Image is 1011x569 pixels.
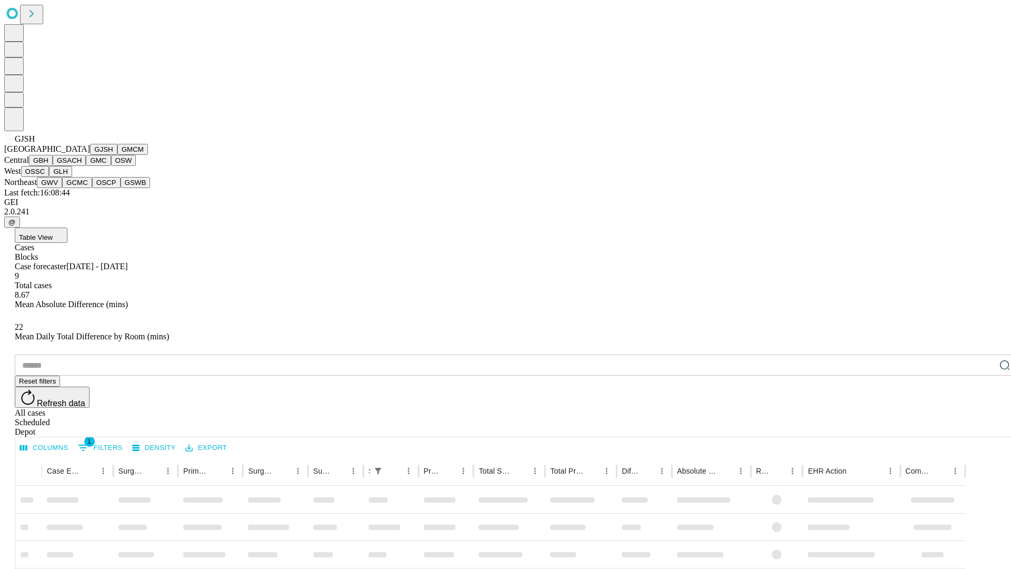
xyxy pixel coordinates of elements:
button: Sort [276,464,291,478]
button: GSACH [53,155,86,166]
div: Predicted In Room Duration [424,467,441,475]
button: GCMC [62,177,92,188]
span: Case forecaster [15,262,66,271]
div: Absolute Difference [677,467,718,475]
button: Sort [331,464,346,478]
span: Last fetch: 16:08:44 [4,188,70,197]
div: Total Predicted Duration [550,467,583,475]
button: Sort [146,464,161,478]
button: Show filters [75,439,125,456]
div: Difference [622,467,639,475]
button: Sort [770,464,785,478]
button: Menu [225,464,240,478]
button: Menu [161,464,175,478]
span: [GEOGRAPHIC_DATA] [4,144,90,153]
button: Menu [734,464,748,478]
button: Menu [401,464,416,478]
span: Central [4,155,29,164]
span: [DATE] - [DATE] [66,262,127,271]
button: Export [183,440,230,456]
button: Menu [655,464,669,478]
button: GBH [29,155,53,166]
div: EHR Action [808,467,846,475]
span: Mean Daily Total Difference by Room (mins) [15,332,169,341]
span: 1 [84,436,95,447]
button: Sort [719,464,734,478]
span: West [4,166,21,175]
div: Scheduled In Room Duration [369,467,370,475]
button: OSCP [92,177,121,188]
button: Sort [848,464,863,478]
span: 8.67 [15,290,29,299]
button: Sort [584,464,599,478]
button: GJSH [90,144,117,155]
button: Table View [15,228,67,243]
button: GMC [86,155,111,166]
button: Refresh data [15,387,90,408]
button: Menu [883,464,898,478]
button: GLH [49,166,72,177]
button: GSWB [121,177,151,188]
span: Northeast [4,178,37,187]
div: Total Scheduled Duration [479,467,512,475]
button: Menu [528,464,542,478]
button: Sort [640,464,655,478]
span: Mean Absolute Difference (mins) [15,300,128,309]
button: Menu [291,464,305,478]
button: Menu [599,464,614,478]
div: GEI [4,198,1007,207]
button: Sort [211,464,225,478]
button: Menu [456,464,471,478]
button: GMCM [117,144,148,155]
span: Table View [19,233,53,241]
button: @ [4,217,20,228]
div: Primary Service [183,467,210,475]
span: 9 [15,271,19,280]
button: Menu [96,464,111,478]
div: Surgery Name [248,467,274,475]
button: OSSC [21,166,49,177]
button: Reset filters [15,376,60,387]
div: 2.0.241 [4,207,1007,217]
button: Select columns [17,440,71,456]
div: Resolved in EHR [756,467,770,475]
div: 1 active filter [371,464,385,478]
button: Menu [785,464,800,478]
div: Surgeon Name [118,467,145,475]
button: OSW [111,155,136,166]
button: Sort [441,464,456,478]
span: Refresh data [37,399,85,408]
button: Menu [346,464,361,478]
span: 22 [15,322,23,331]
div: Case Epic Id [47,467,80,475]
button: Sort [386,464,401,478]
span: Total cases [15,281,52,290]
button: Show filters [371,464,385,478]
div: Comments [906,467,932,475]
button: Sort [513,464,528,478]
button: GWV [37,177,62,188]
button: Density [130,440,179,456]
button: Sort [81,464,96,478]
button: Menu [948,464,963,478]
span: GJSH [15,134,35,143]
div: Surgery Date [313,467,330,475]
span: Reset filters [19,377,56,385]
span: @ [8,218,16,226]
button: Sort [933,464,948,478]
